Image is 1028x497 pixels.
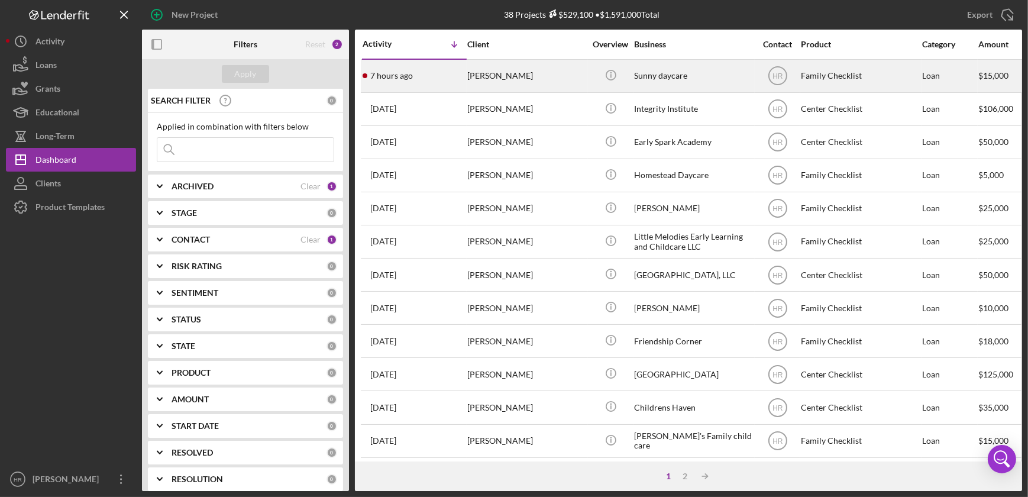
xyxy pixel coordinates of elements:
[922,93,977,125] div: Loan
[801,325,919,357] div: Family Checklist
[634,93,752,125] div: Integrity Institute
[978,402,1008,412] span: $35,000
[589,40,633,49] div: Overview
[634,160,752,191] div: Homestead Daycare
[772,437,783,446] text: HR
[772,304,783,312] text: HR
[326,261,337,272] div: 0
[331,38,343,50] div: 2
[6,53,136,77] button: Loans
[677,472,693,481] div: 2
[326,367,337,378] div: 0
[634,193,752,224] div: [PERSON_NAME]
[326,474,337,485] div: 0
[172,3,218,27] div: New Project
[922,359,977,390] div: Loan
[772,238,783,246] text: HR
[370,403,396,412] time: 2025-09-19 20:07
[172,421,219,431] b: START DATE
[978,270,1008,280] span: $50,000
[172,182,214,191] b: ARCHIVED
[172,288,218,298] b: SENTIMENT
[978,435,1008,446] span: $15,000
[801,193,919,224] div: Family Checklist
[978,70,1008,80] span: $15,000
[467,325,586,357] div: [PERSON_NAME]
[801,127,919,158] div: Center Checklist
[35,53,57,80] div: Loans
[35,172,61,198] div: Clients
[467,359,586,390] div: [PERSON_NAME]
[634,292,752,324] div: [PERSON_NAME]
[6,101,136,124] a: Educational
[35,148,76,175] div: Dashboard
[370,304,396,313] time: 2025-09-29 14:34
[967,3,993,27] div: Export
[234,40,257,49] b: Filters
[370,204,396,213] time: 2025-10-08 22:26
[370,71,413,80] time: 2025-10-13 06:45
[326,394,337,405] div: 0
[772,404,783,412] text: HR
[978,170,1004,180] span: $5,000
[172,341,195,351] b: STATE
[6,195,136,219] button: Product Templates
[35,77,60,104] div: Grants
[142,3,229,27] button: New Project
[978,369,1013,379] span: $125,000
[326,421,337,431] div: 0
[634,359,752,390] div: [GEOGRAPHIC_DATA]
[978,336,1008,346] span: $18,000
[467,226,586,257] div: [PERSON_NAME]
[922,459,977,490] div: Loan
[326,95,337,106] div: 0
[172,448,213,457] b: RESOLVED
[634,392,752,423] div: Childrens Haven
[634,425,752,457] div: [PERSON_NAME]'s Family child care
[370,137,396,147] time: 2025-10-10 13:46
[363,39,415,49] div: Activity
[6,77,136,101] button: Grants
[922,60,977,92] div: Loan
[978,303,1008,313] span: $10,000
[6,124,136,148] button: Long-Term
[772,205,783,213] text: HR
[772,370,783,379] text: HR
[326,341,337,351] div: 0
[978,137,1008,147] span: $50,000
[922,325,977,357] div: Loan
[30,467,106,494] div: [PERSON_NAME]
[772,138,783,147] text: HR
[801,425,919,457] div: Family Checklist
[922,226,977,257] div: Loan
[955,3,1022,27] button: Export
[467,40,586,49] div: Client
[634,60,752,92] div: Sunny daycare
[305,40,325,49] div: Reset
[988,445,1016,473] div: Open Intercom Messenger
[801,93,919,125] div: Center Checklist
[35,101,79,127] div: Educational
[326,288,337,298] div: 0
[326,447,337,458] div: 0
[370,370,396,379] time: 2025-09-24 19:06
[6,172,136,195] button: Clients
[172,315,201,324] b: STATUS
[6,30,136,53] button: Activity
[801,160,919,191] div: Family Checklist
[151,96,211,105] b: SEARCH FILTER
[755,40,800,49] div: Contact
[172,395,209,404] b: AMOUNT
[772,337,783,346] text: HR
[922,127,977,158] div: Loan
[467,193,586,224] div: [PERSON_NAME]
[172,208,197,218] b: STAGE
[922,160,977,191] div: Loan
[6,148,136,172] a: Dashboard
